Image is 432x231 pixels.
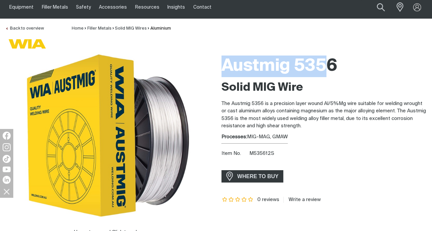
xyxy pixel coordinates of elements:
span: M535612S [249,151,274,156]
span: Item No. [221,150,248,158]
strong: Processes: [221,134,247,139]
img: TikTok [3,155,11,163]
img: LinkedIn [3,176,11,184]
img: hide socials [1,186,12,197]
h2: Solid MIG Wire [221,80,427,95]
span: Rating: {0} [221,197,254,202]
h1: Austmig 5356 [221,56,427,77]
a: WHERE TO BUY [221,170,284,182]
span: WHERE TO BUY [233,171,283,182]
a: Back to overview of Aluminium [5,26,44,31]
img: YouTube [3,167,11,172]
img: Facebook [3,132,11,140]
img: Austmig 5356 -1.2mm 6kg Spool [25,52,191,218]
nav: Breadcrumb [72,25,171,32]
a: Solid MIG Wires [115,26,147,31]
a: Write a review [283,197,321,203]
a: Home [72,26,84,31]
div: MIG-MAG, GMAW [221,133,427,141]
span: 0 reviews [257,197,279,202]
a: Filler Metals [87,26,112,31]
p: The Austmig 5356 is a precision layer wound Al/5%Mg wire suitable for welding wrought or cast alu... [221,100,427,130]
img: Instagram [3,143,11,151]
a: Aluminium [150,26,171,31]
